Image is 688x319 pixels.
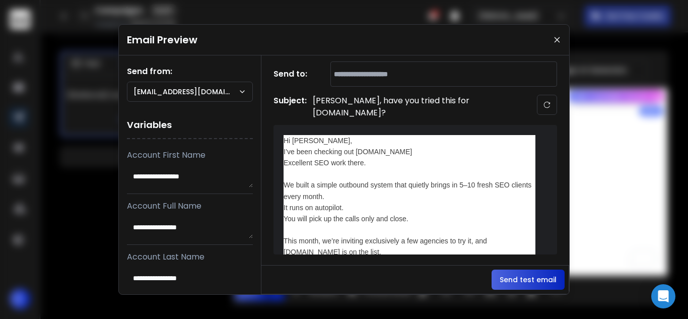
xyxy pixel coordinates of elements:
p: Account Full Name [127,200,253,212]
p: Account First Name [127,149,253,161]
p: Account Last Name [127,251,253,263]
span: Hi [PERSON_NAME], [284,137,352,145]
button: Send test email [492,270,565,290]
h1: Email Preview [127,33,197,47]
span: This month, we’re inviting exclusively a few agencies to try it, and [DOMAIN_NAME] is on the list. [284,237,489,256]
span: We built a simple outbound system that quietly brings in 5–10 fresh SEO clients every month. [284,181,533,200]
h1: Send from: [127,66,253,78]
h1: Variables [127,112,253,139]
p: [EMAIL_ADDRESS][DOMAIN_NAME] [133,87,238,97]
span: I’ve been checking out [DOMAIN_NAME] [284,148,412,156]
p: [PERSON_NAME], have you tried this for [DOMAIN_NAME]? [313,95,514,119]
h1: Subject: [273,95,307,119]
span: You will pick up the calls only and close. [284,215,408,223]
span: It runs on autopilot. [284,204,343,212]
span: Excellent SEO work there. [284,159,366,167]
div: Open Intercom Messenger [651,284,675,308]
h1: Send to: [273,68,314,80]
